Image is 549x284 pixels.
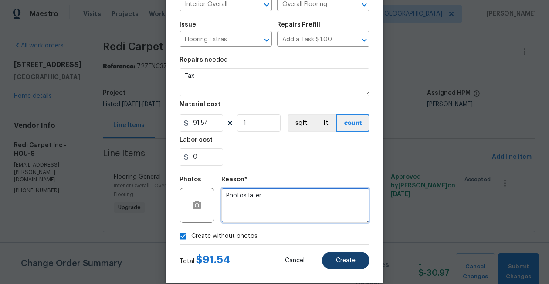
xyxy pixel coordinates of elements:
button: Open [358,34,370,46]
h5: Material cost [180,101,220,107]
button: count [336,114,369,132]
div: Total [180,255,230,266]
h5: Photos [180,177,201,183]
span: $ 91.54 [196,254,230,265]
button: Open [261,34,273,46]
textarea: Tax [180,68,369,96]
span: Create [336,257,356,264]
span: Cancel [285,257,305,264]
h5: Repairs Prefill [277,22,320,28]
h5: Issue [180,22,196,28]
button: ft [315,114,336,132]
button: Create [322,252,369,269]
button: sqft [288,114,315,132]
button: Cancel [271,252,319,269]
h5: Labor cost [180,137,213,143]
textarea: Photos later [221,188,369,223]
h5: Repairs needed [180,57,228,63]
span: Create without photos [191,232,258,241]
h5: Reason* [221,177,247,183]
